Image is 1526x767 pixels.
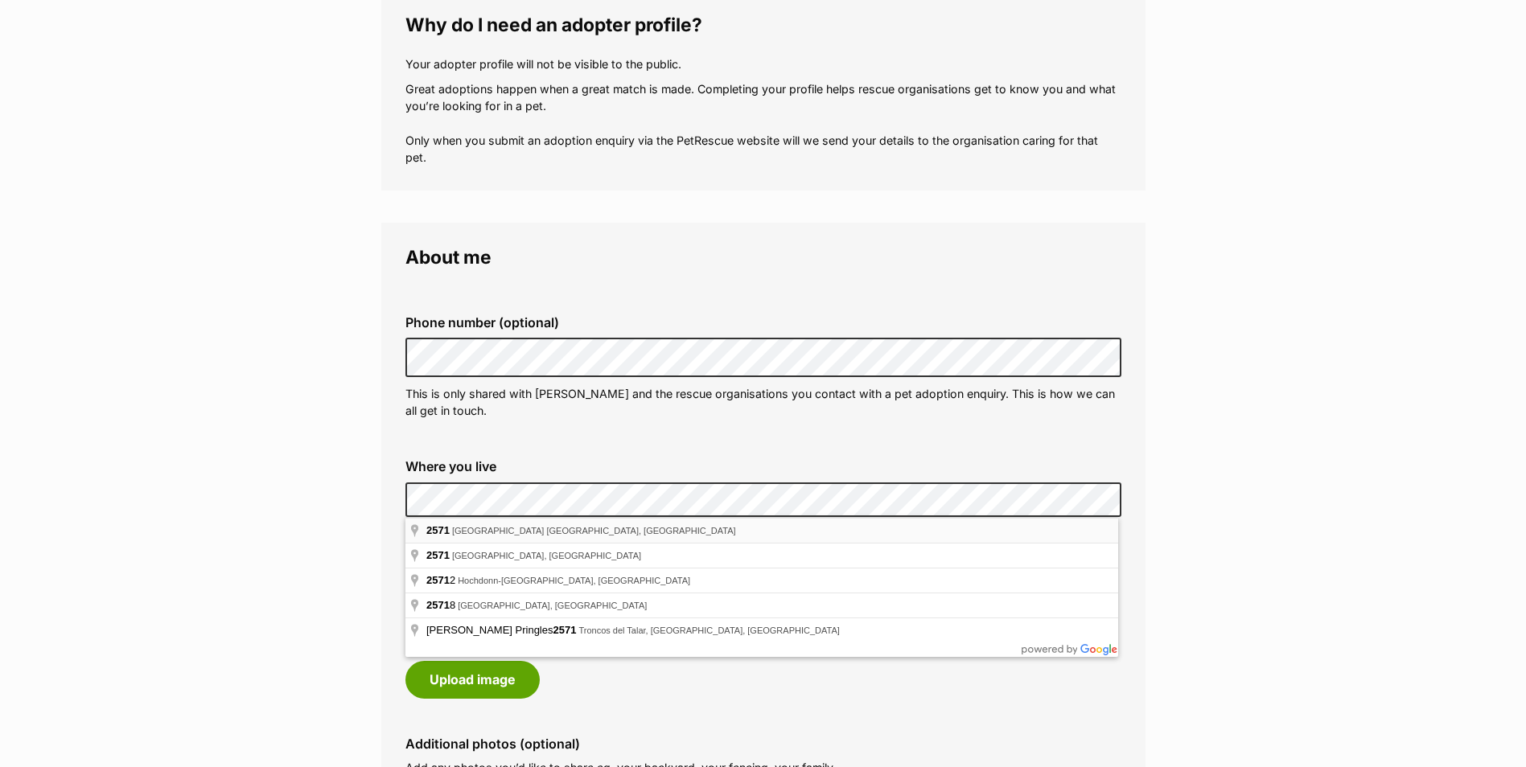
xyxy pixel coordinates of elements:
span: [GEOGRAPHIC_DATA], [GEOGRAPHIC_DATA] [452,551,641,560]
span: 2 [426,574,458,586]
span: Hochdonn-[GEOGRAPHIC_DATA], [GEOGRAPHIC_DATA] [458,576,690,585]
span: 2571 [426,549,450,561]
p: Great adoptions happen when a great match is made. Completing your profile helps rescue organisat... [405,80,1121,166]
span: [GEOGRAPHIC_DATA], [GEOGRAPHIC_DATA] [458,601,647,610]
span: 2571 [426,574,450,586]
label: Additional photos (optional) [405,736,1121,751]
span: [PERSON_NAME] Pringles [426,624,578,636]
legend: About me [405,247,1121,268]
span: 8 [426,599,458,611]
button: Upload image [405,661,540,698]
span: 2571 [426,599,450,611]
p: Your adopter profile will not be visible to the public. [405,55,1121,72]
span: [GEOGRAPHIC_DATA] [GEOGRAPHIC_DATA], [GEOGRAPHIC_DATA] [452,526,736,535]
label: Where you live [405,459,1121,474]
span: 2571 [553,624,577,636]
p: This is only shared with [PERSON_NAME] and the rescue organisations you contact with a pet adopti... [405,385,1121,420]
label: Phone number (optional) [405,315,1121,330]
span: Troncos del Talar, [GEOGRAPHIC_DATA], [GEOGRAPHIC_DATA] [578,625,839,635]
legend: Why do I need an adopter profile? [405,14,1121,35]
span: 2571 [426,524,450,536]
